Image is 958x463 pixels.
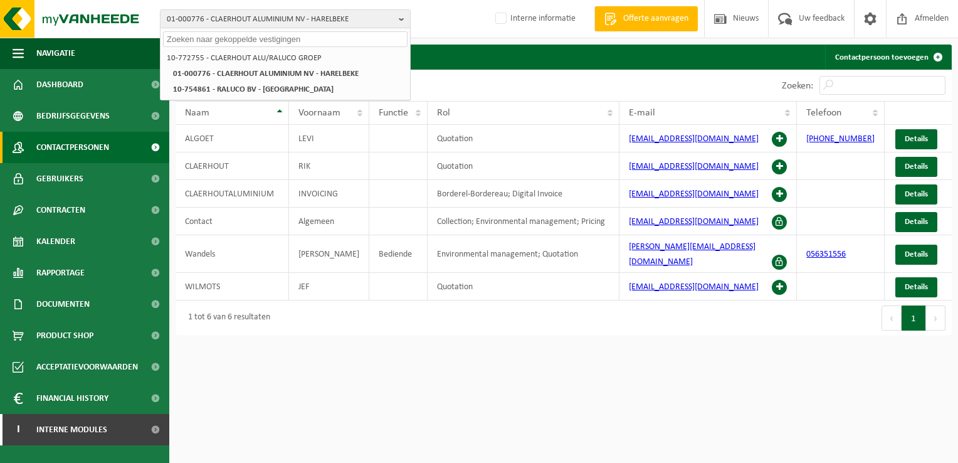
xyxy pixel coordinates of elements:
[167,10,394,29] span: 01-000776 - CLAERHOUT ALUMINIUM NV - HARELBEKE
[185,108,209,118] span: Naam
[437,108,450,118] span: Rol
[905,218,928,226] span: Details
[289,180,369,208] td: INVOICING
[289,273,369,301] td: JEF
[782,81,813,91] label: Zoeken:
[428,125,619,152] td: Quotation
[629,108,655,118] span: E-mail
[13,414,24,445] span: I
[36,100,110,132] span: Bedrijfsgegevens
[36,163,83,194] span: Gebruikers
[629,242,755,267] a: [PERSON_NAME][EMAIL_ADDRESS][DOMAIN_NAME]
[289,235,369,273] td: [PERSON_NAME]
[428,208,619,235] td: Collection; Environmental management; Pricing
[806,134,875,144] a: [PHONE_NUMBER]
[493,9,576,28] label: Interne informatie
[176,152,289,180] td: CLAERHOUT
[176,208,289,235] td: Contact
[629,217,759,226] a: [EMAIL_ADDRESS][DOMAIN_NAME]
[905,162,928,171] span: Details
[629,134,759,144] a: [EMAIL_ADDRESS][DOMAIN_NAME]
[629,162,759,171] a: [EMAIL_ADDRESS][DOMAIN_NAME]
[289,125,369,152] td: LEVI
[594,6,698,31] a: Offerte aanvragen
[36,69,83,100] span: Dashboard
[895,212,937,232] a: Details
[173,70,359,78] strong: 01-000776 - CLAERHOUT ALUMINIUM NV - HARELBEKE
[806,250,846,259] a: 056351556
[36,194,85,226] span: Contracten
[629,189,759,199] a: [EMAIL_ADDRESS][DOMAIN_NAME]
[176,180,289,208] td: CLAERHOUTALUMINIUM
[36,132,109,163] span: Contactpersonen
[176,273,289,301] td: WILMOTS
[905,250,928,258] span: Details
[36,383,108,414] span: Financial History
[620,13,692,25] span: Offerte aanvragen
[379,108,408,118] span: Functie
[428,152,619,180] td: Quotation
[163,50,408,66] li: 10-772755 - CLAERHOUT ALU/RALUCO GROEP
[806,108,841,118] span: Telefoon
[895,184,937,205] a: Details
[895,129,937,149] a: Details
[629,282,759,292] a: [EMAIL_ADDRESS][DOMAIN_NAME]
[905,190,928,198] span: Details
[905,283,928,291] span: Details
[905,135,928,143] span: Details
[882,306,902,331] button: Previous
[176,125,289,152] td: ALGOET
[36,226,75,257] span: Kalender
[36,257,85,289] span: Rapportage
[289,208,369,235] td: Algemeen
[36,351,138,383] span: Acceptatievoorwaarden
[163,31,408,47] input: Zoeken naar gekoppelde vestigingen
[369,235,428,273] td: Bediende
[298,108,340,118] span: Voornaam
[895,277,937,297] a: Details
[926,306,945,331] button: Next
[160,9,411,28] button: 01-000776 - CLAERHOUT ALUMINIUM NV - HARELBEKE
[36,414,107,445] span: Interne modules
[36,289,90,320] span: Documenten
[428,180,619,208] td: Borderel-Bordereau; Digital Invoice
[182,307,270,329] div: 1 tot 6 van 6 resultaten
[825,45,950,70] a: Contactpersoon toevoegen
[36,320,93,351] span: Product Shop
[895,245,937,265] a: Details
[895,157,937,177] a: Details
[428,273,619,301] td: Quotation
[176,235,289,273] td: Wandels
[428,235,619,273] td: Environmental management; Quotation
[36,38,75,69] span: Navigatie
[902,306,926,331] button: 1
[289,152,369,180] td: RIK
[173,85,334,93] strong: 10-754861 - RALUCO BV - [GEOGRAPHIC_DATA]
